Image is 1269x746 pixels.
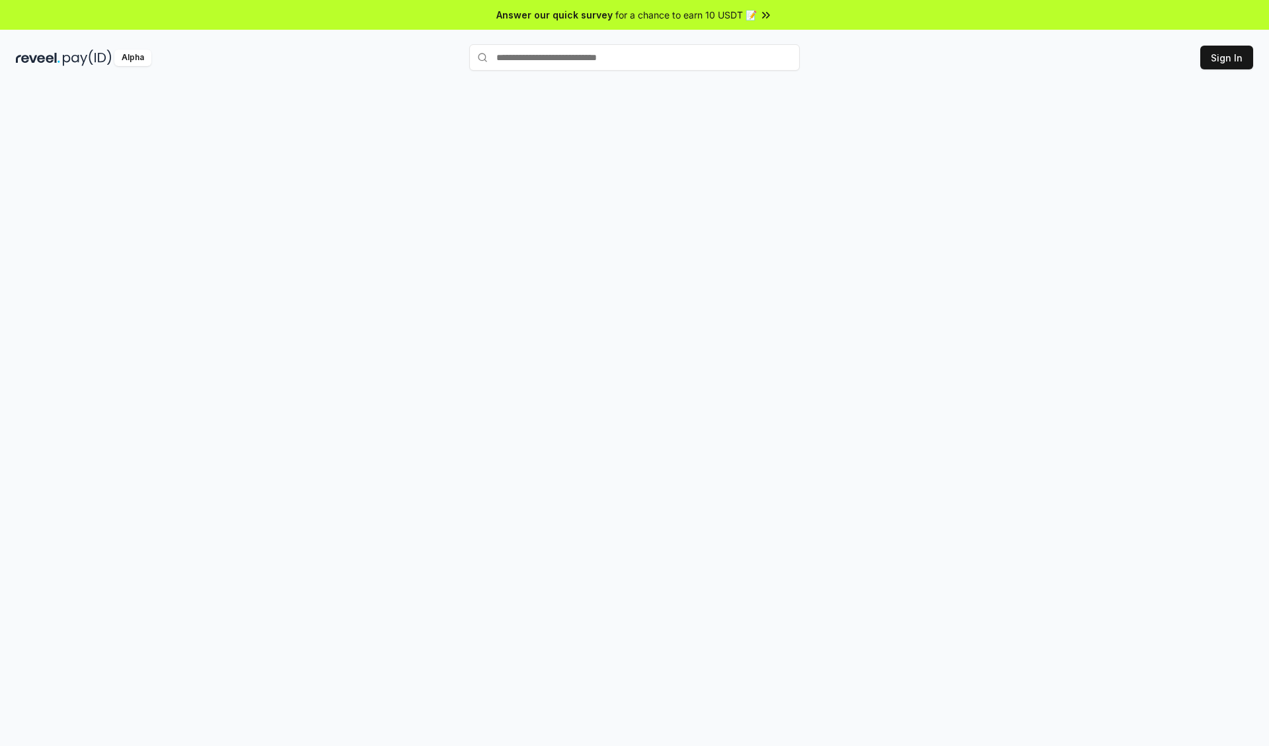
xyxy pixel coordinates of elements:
img: reveel_dark [16,50,60,66]
button: Sign In [1200,46,1253,69]
span: Answer our quick survey [496,8,613,22]
div: Alpha [114,50,151,66]
span: for a chance to earn 10 USDT 📝 [615,8,757,22]
img: pay_id [63,50,112,66]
